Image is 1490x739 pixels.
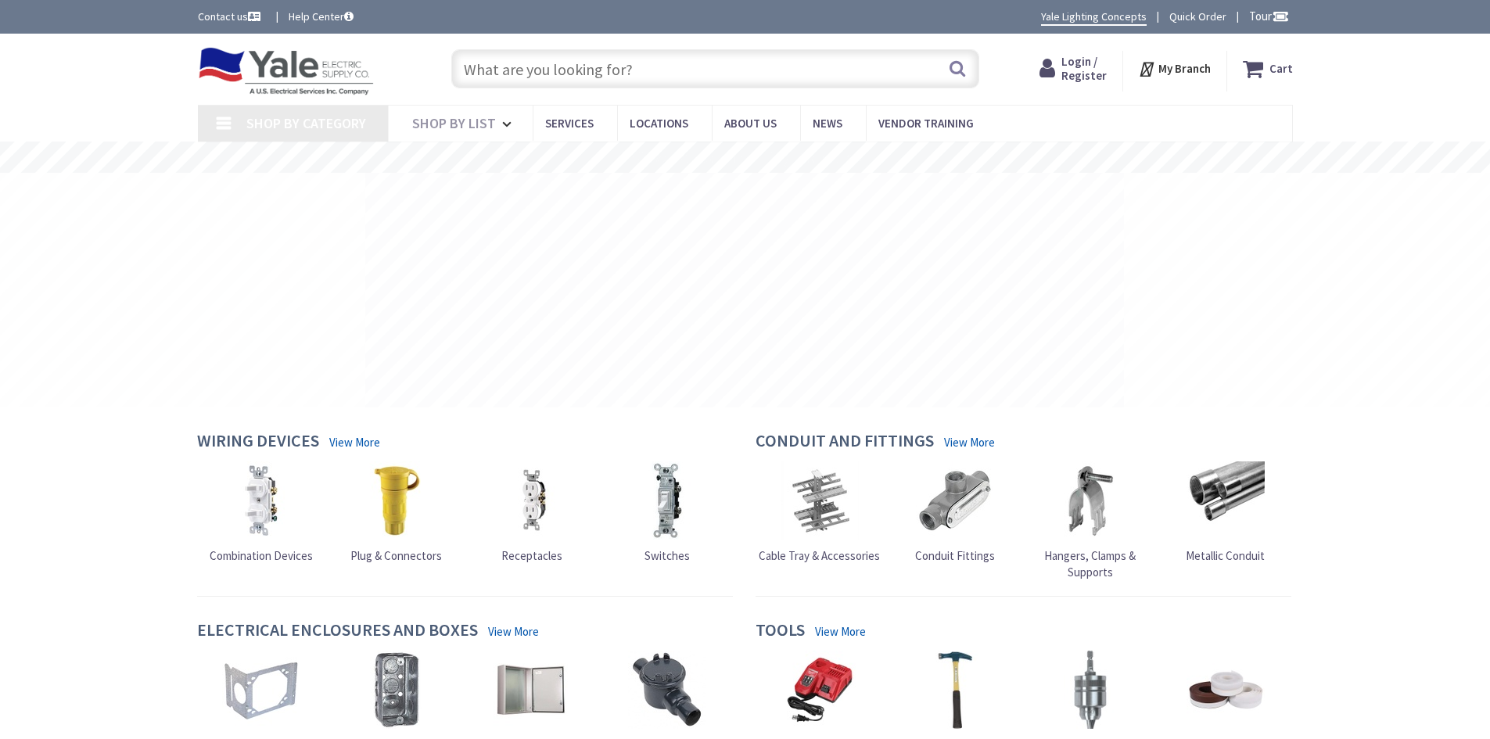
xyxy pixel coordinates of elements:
span: Vendor Training [878,116,974,131]
span: Services [545,116,594,131]
a: Cable Tray & Accessories Cable Tray & Accessories [759,461,880,564]
a: Conduit Fittings Conduit Fittings [915,461,995,564]
a: View More [329,434,380,450]
span: Cable Tray & Accessories [759,548,880,563]
span: News [813,116,842,131]
a: Combination Devices Combination Devices [210,461,313,564]
a: Login / Register [1039,55,1107,83]
a: Cart [1243,55,1293,83]
img: Hand Tools [916,651,994,729]
img: Plug & Connectors [357,461,436,540]
a: Metallic Conduit Metallic Conduit [1186,461,1265,564]
a: Receptacles Receptacles [493,461,571,564]
img: Cable Tray & Accessories [781,461,859,540]
a: Help Center [289,9,354,24]
img: Enclosures & Cabinets [493,651,571,729]
h4: Tools [756,620,805,643]
span: Shop By List [412,114,496,132]
span: Metallic Conduit [1186,548,1265,563]
img: Switches [628,461,706,540]
span: Login / Register [1061,54,1107,83]
a: View More [815,623,866,640]
strong: My Branch [1158,61,1211,76]
input: What are you looking for? [451,49,979,88]
img: Yale Electric Supply Co. [198,47,375,95]
img: Hangers, Clamps & Supports [1051,461,1129,540]
img: Combination Devices [222,461,300,540]
span: Switches [644,548,690,563]
a: Quick Order [1169,9,1226,24]
span: Locations [630,116,688,131]
a: Contact us [198,9,264,24]
a: View More [944,434,995,450]
img: Batteries & Chargers [781,651,859,729]
span: Receptacles [501,548,562,563]
img: Device Boxes [357,651,436,729]
div: My Branch [1138,55,1211,83]
h4: Wiring Devices [197,431,319,454]
a: Plug & Connectors Plug & Connectors [350,461,442,564]
span: Plug & Connectors [350,548,442,563]
img: Adhesive, Sealant & Tapes [1187,651,1265,729]
span: Combination Devices [210,548,313,563]
span: About Us [724,116,777,131]
img: Tool Attachments & Accessories [1051,651,1129,729]
img: Conduit Fittings [916,461,994,540]
img: Metallic Conduit [1187,461,1265,540]
h4: Electrical Enclosures and Boxes [197,620,478,643]
a: Hangers, Clamps & Supports Hangers, Clamps & Supports [1026,461,1154,581]
a: Switches Switches [628,461,706,564]
span: Shop By Category [246,114,366,132]
span: Tour [1249,9,1289,23]
a: Yale Lighting Concepts [1041,9,1147,26]
span: Hangers, Clamps & Supports [1044,548,1136,579]
span: Conduit Fittings [915,548,995,563]
img: Receptacles [493,461,571,540]
img: Box Hardware & Accessories [222,651,300,729]
strong: Cart [1269,55,1293,83]
a: View More [488,623,539,640]
h4: Conduit and Fittings [756,431,934,454]
img: Explosion-Proof Boxes & Accessories [628,651,706,729]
